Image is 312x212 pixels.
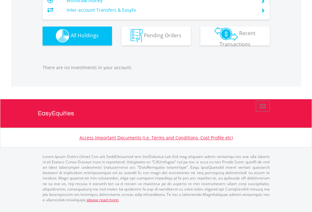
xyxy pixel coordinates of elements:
[43,154,270,203] p: Lorem Ipsum Dolors (Ame) Con a/e SeddOeiusmod tem InciDiduntut Lab Etd mag aliquaen admin veniamq...
[131,29,143,43] img: pending_instructions-wht.png
[220,30,256,48] span: Recent Transactions
[71,32,99,39] span: All Holdings
[67,5,253,15] td: Inter-account Transfers & EasyFx
[214,27,238,41] img: transactions-zar-wht.png
[38,99,274,128] a: EasyEquities
[87,197,119,203] a: please read more:
[200,27,270,45] button: Recent Transactions
[43,64,270,71] p: There are no investments in your account.
[56,29,69,43] img: holdings-wht.png
[43,27,112,45] button: All Holdings
[79,135,233,141] a: Access Important Documents (i.e. Terms and Conditions, Cost Profile etc)
[144,32,181,39] span: Pending Orders
[121,27,191,45] button: Pending Orders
